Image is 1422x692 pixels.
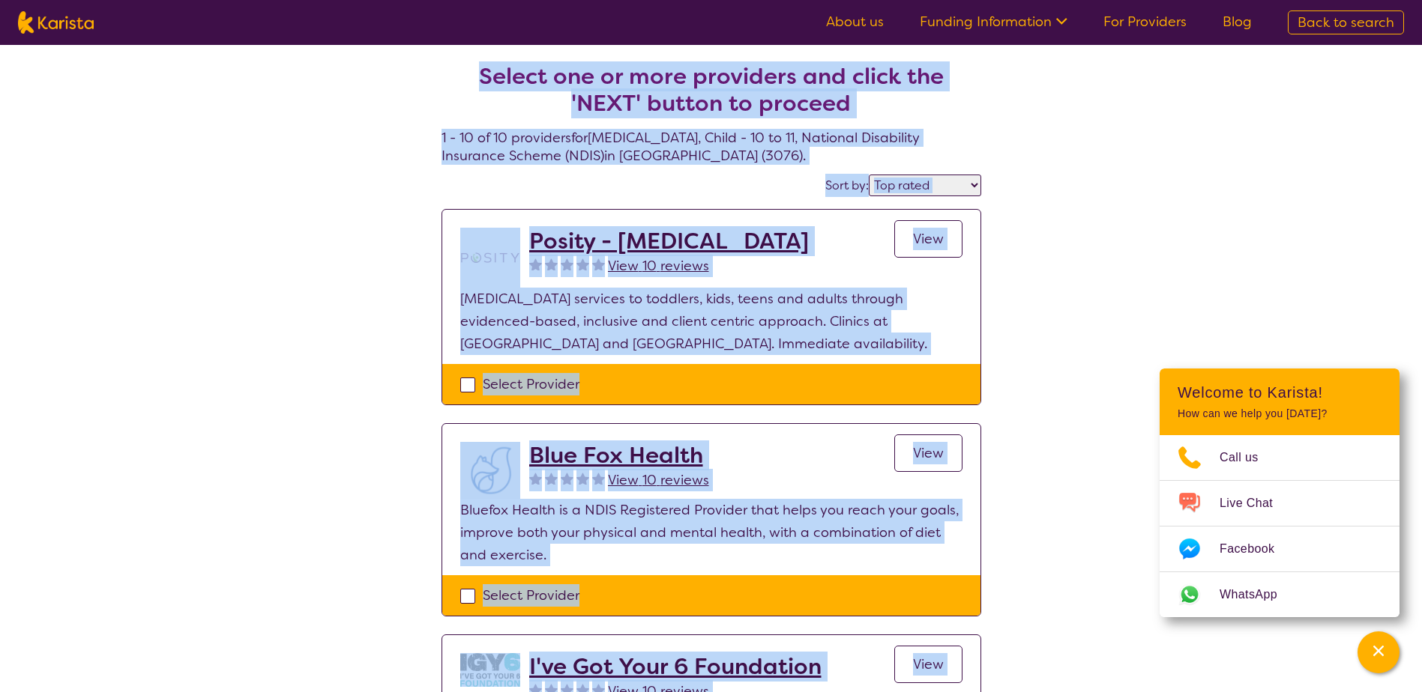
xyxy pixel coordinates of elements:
[1358,631,1400,673] button: Channel Menu
[545,258,558,270] img: fullstar
[894,646,962,683] a: View
[529,442,709,469] a: Blue Fox Health
[913,230,944,248] span: View
[1178,407,1382,420] p: How can we help you [DATE]?
[529,228,809,255] a: Posity - [MEDICAL_DATA]
[1223,13,1252,31] a: Blog
[1178,383,1382,401] h2: Welcome to Karista!
[576,258,589,270] img: fullstar
[608,471,709,489] span: View 10 reviews
[592,472,605,485] img: fullstar
[1160,368,1400,617] div: Channel Menu
[1220,583,1295,606] span: WhatsApp
[826,13,884,31] a: About us
[825,177,869,193] label: Sort by:
[913,655,944,673] span: View
[460,288,962,355] p: [MEDICAL_DATA] services to toddlers, kids, teens and adults through evidenced-based, inclusive an...
[1220,538,1292,560] span: Facebook
[545,472,558,485] img: fullstar
[1288,10,1404,34] a: Back to search
[561,258,573,270] img: fullstar
[460,499,962,566] p: Bluefox Health is a NDIS Registered Provider that helps you reach your goals, improve both your p...
[1220,492,1291,515] span: Live Chat
[561,472,573,485] img: fullstar
[18,11,94,34] img: Karista logo
[608,469,709,491] a: View 10 reviews
[920,13,1067,31] a: Funding Information
[1220,446,1277,469] span: Call us
[529,258,542,270] img: fullstar
[1160,572,1400,617] a: Web link opens in a new tab.
[913,444,944,462] span: View
[608,257,709,275] span: View 10 reviews
[592,258,605,270] img: fullstar
[529,472,542,485] img: fullstar
[894,434,962,472] a: View
[1298,13,1394,31] span: Back to search
[460,653,520,686] img: aw0qclyvxjfem2oefjis.jpg
[1160,435,1400,617] ul: Choose channel
[576,472,589,485] img: fullstar
[529,653,822,680] a: I've Got Your 6 Foundation
[460,442,520,499] img: lyehhyr6avbivpacwqcf.png
[1103,13,1187,31] a: For Providers
[442,27,981,165] h4: 1 - 10 of 10 providers for [MEDICAL_DATA] , Child - 10 to 11 , National Disability Insurance Sche...
[460,228,520,288] img: t1bslo80pcylnzwjhndq.png
[608,255,709,277] a: View 10 reviews
[460,63,963,117] h2: Select one or more providers and click the 'NEXT' button to proceed
[894,220,962,258] a: View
